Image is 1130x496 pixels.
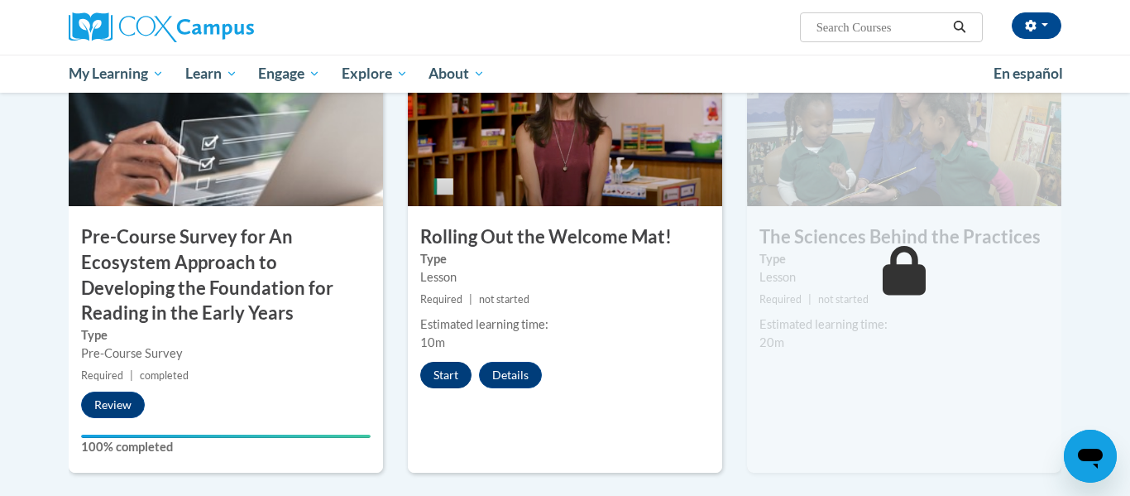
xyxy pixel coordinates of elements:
button: Details [479,362,542,388]
iframe: Button to launch messaging window [1064,430,1117,483]
span: Explore [342,64,408,84]
a: About [419,55,496,93]
span: En español [994,65,1063,82]
span: | [130,369,133,382]
img: Course Image [69,41,383,206]
label: Type [81,326,371,344]
button: Review [81,392,145,418]
h3: Rolling Out the Welcome Mat! [408,224,722,250]
span: Required [420,293,462,306]
div: Lesson [420,268,710,287]
label: Type [420,250,710,268]
span: Required [759,293,802,306]
a: Cox Campus [69,12,383,42]
span: Engage [258,64,320,84]
span: not started [818,293,869,306]
span: About [429,64,485,84]
span: My Learning [69,64,164,84]
button: Account Settings [1012,12,1061,39]
div: Lesson [759,268,1049,287]
button: Start [420,362,472,388]
span: completed [140,369,189,382]
div: Your progress [81,435,371,438]
a: En español [983,56,1074,91]
div: Pre-Course Survey [81,344,371,363]
span: 20m [759,335,784,349]
span: Required [81,369,123,382]
a: Engage [247,55,331,93]
input: Search Courses [815,17,947,37]
div: Estimated learning time: [420,315,710,334]
span: 10m [420,335,445,349]
a: My Learning [58,55,175,93]
span: | [469,293,472,306]
div: Main menu [44,55,1086,93]
span: | [808,293,812,306]
a: Learn [175,55,248,93]
h3: Pre-Course Survey for An Ecosystem Approach to Developing the Foundation for Reading in the Early... [69,224,383,326]
a: Explore [331,55,419,93]
label: 100% completed [81,438,371,456]
img: Course Image [747,41,1061,206]
span: not started [479,293,529,306]
button: Search [947,17,972,37]
span: Learn [185,64,237,84]
img: Course Image [408,41,722,206]
div: Estimated learning time: [759,315,1049,334]
img: Cox Campus [69,12,254,42]
h3: The Sciences Behind the Practices [747,224,1061,250]
label: Type [759,250,1049,268]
